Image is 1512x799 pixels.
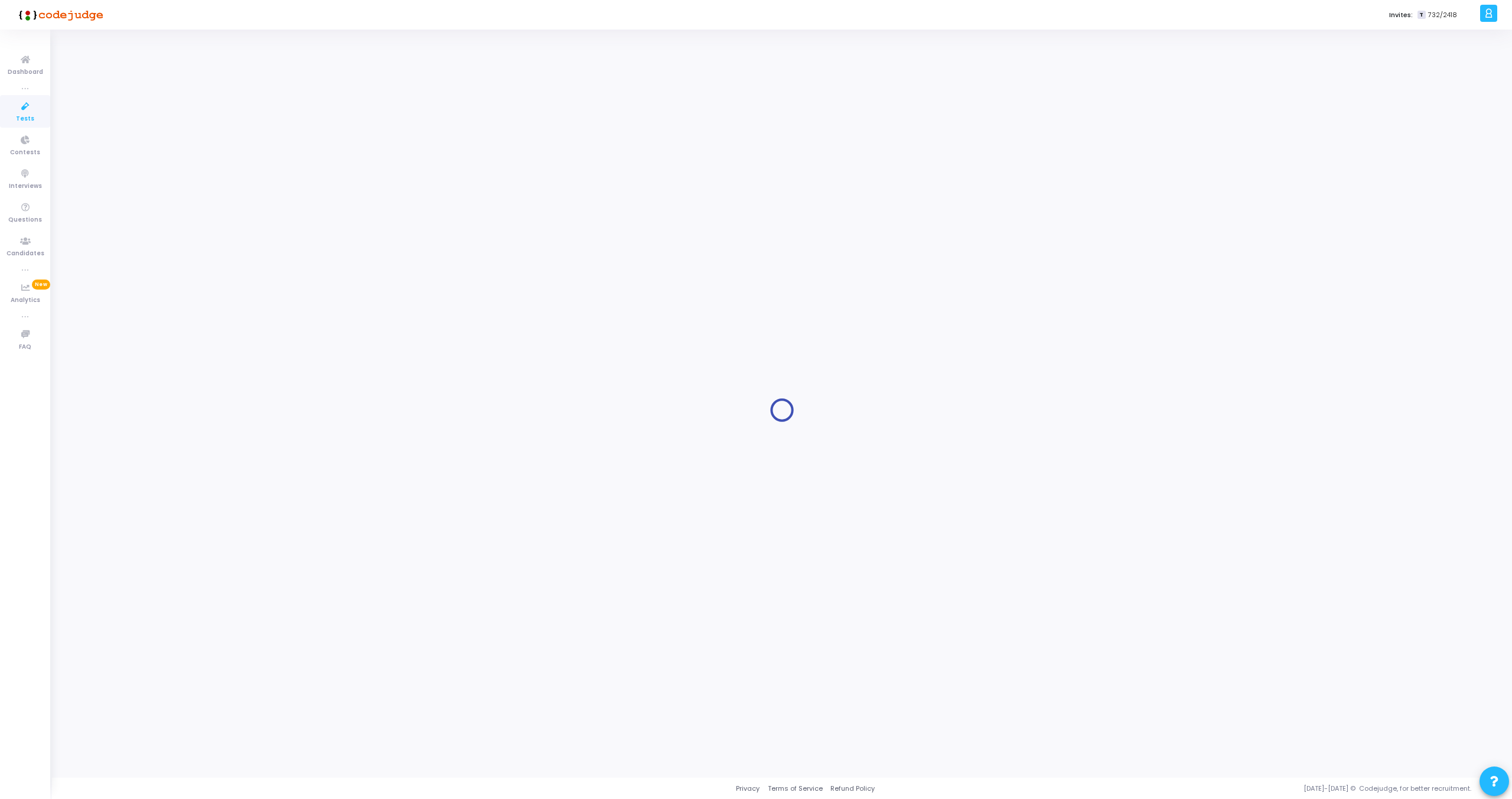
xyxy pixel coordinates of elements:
span: FAQ [19,342,31,352]
span: New [32,280,50,290]
span: Questions [8,215,42,225]
a: Terms of Service [768,784,823,794]
a: Privacy [736,784,760,794]
div: [DATE]-[DATE] © Codejudge, for better recruitment. [875,784,1497,794]
span: Analytics [11,295,40,306]
label: Invites: [1389,10,1413,20]
span: Interviews [9,181,42,191]
a: Refund Policy [830,784,875,794]
span: Candidates [6,249,44,259]
span: Tests [16,114,34,124]
span: 732/2418 [1428,10,1457,20]
span: Dashboard [8,67,43,77]
img: logo [15,3,103,27]
span: Contests [10,148,40,158]
span: T [1417,11,1425,20]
